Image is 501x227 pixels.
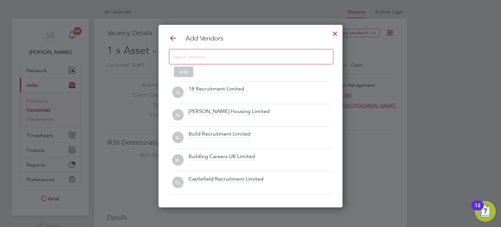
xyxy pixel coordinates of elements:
[189,153,255,160] div: Building Careers UK Limited
[173,52,319,61] input: Search vendors...
[172,109,184,121] span: AL
[189,131,250,138] div: Build Recruitment Limited
[475,201,496,222] button: Open Resource Center, 12 new notifications
[172,154,184,166] span: BL
[172,177,184,188] span: CL
[189,86,244,93] div: 18 Recruitment Limited
[169,34,332,42] h3: Add Vendors
[189,176,264,183] div: Castlefield Recruitment Limited
[174,67,193,77] button: Add
[172,132,184,143] span: BL
[172,87,184,98] span: 1L
[189,108,270,115] div: [PERSON_NAME] Housing Limited
[475,205,480,214] div: 12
